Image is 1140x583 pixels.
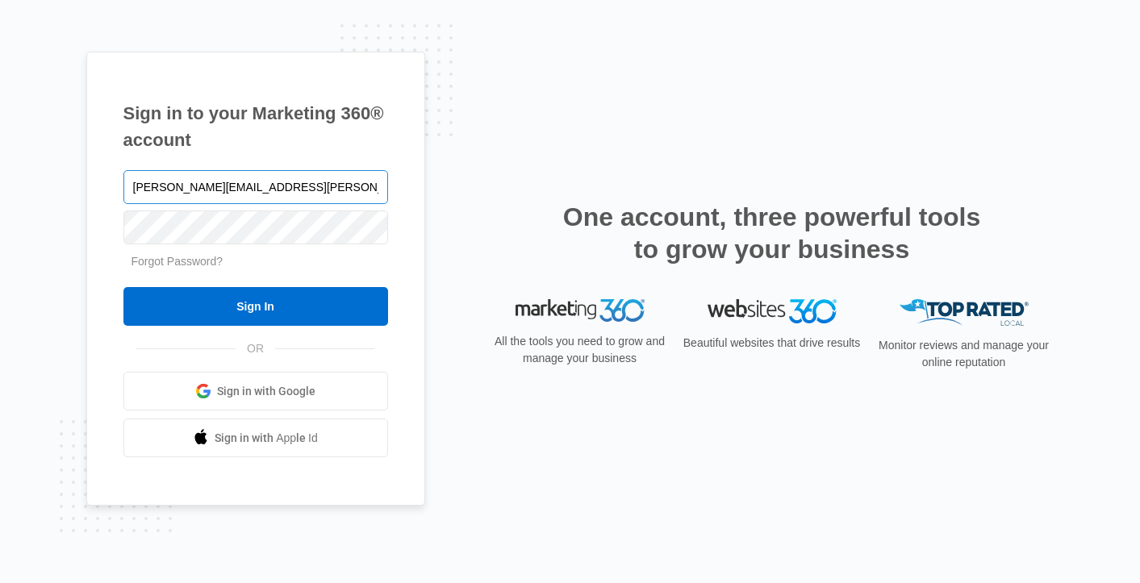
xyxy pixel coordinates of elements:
h1: Sign in to your Marketing 360® account [123,100,388,153]
span: Sign in with Google [217,383,315,400]
span: OR [236,340,275,357]
img: Websites 360 [708,299,837,323]
img: Marketing 360 [516,299,645,322]
p: Beautiful websites that drive results [682,335,862,352]
input: Email [123,170,388,204]
a: Forgot Password? [132,255,223,268]
h2: One account, three powerful tools to grow your business [558,201,986,265]
input: Sign In [123,287,388,326]
a: Sign in with Google [123,372,388,410]
img: Top Rated Local [900,299,1029,326]
span: Sign in with Apple Id [215,430,318,447]
a: Sign in with Apple Id [123,419,388,457]
p: All the tools you need to grow and manage your business [490,333,670,367]
p: Monitor reviews and manage your online reputation [874,337,1054,371]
